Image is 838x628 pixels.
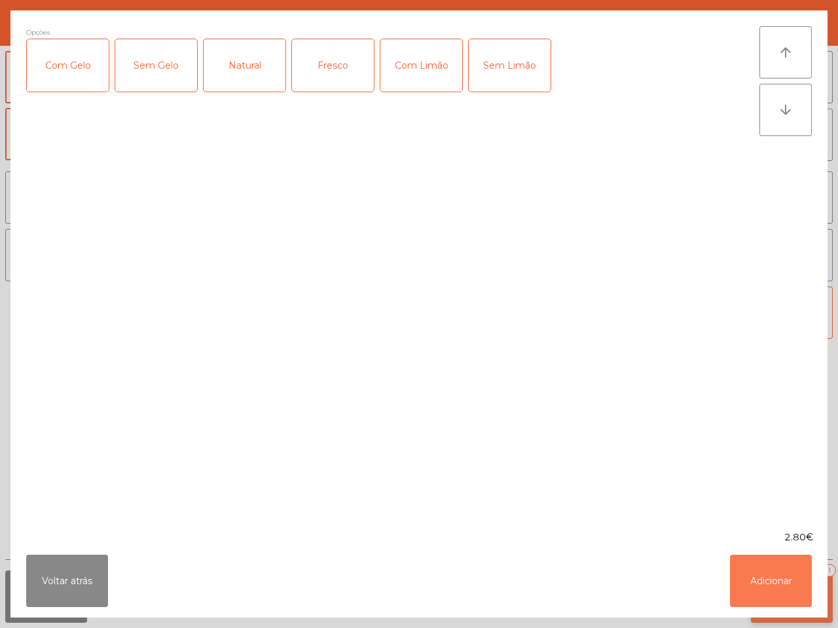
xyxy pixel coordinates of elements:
button: arrow_downward [759,84,812,136]
div: 2.80€ [10,531,828,544]
div: Com Limão [380,39,462,92]
i: arrow_downward [778,102,793,118]
div: Sem Gelo [115,39,197,92]
button: Voltar atrás [26,555,108,607]
div: Sem Limão [469,39,551,92]
div: Natural [204,39,285,92]
button: arrow_upward [759,26,812,78]
div: Fresco [292,39,374,92]
span: Opções [26,26,50,39]
div: Com Gelo [27,39,109,92]
i: arrow_upward [778,44,793,60]
button: Adicionar [730,555,812,607]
